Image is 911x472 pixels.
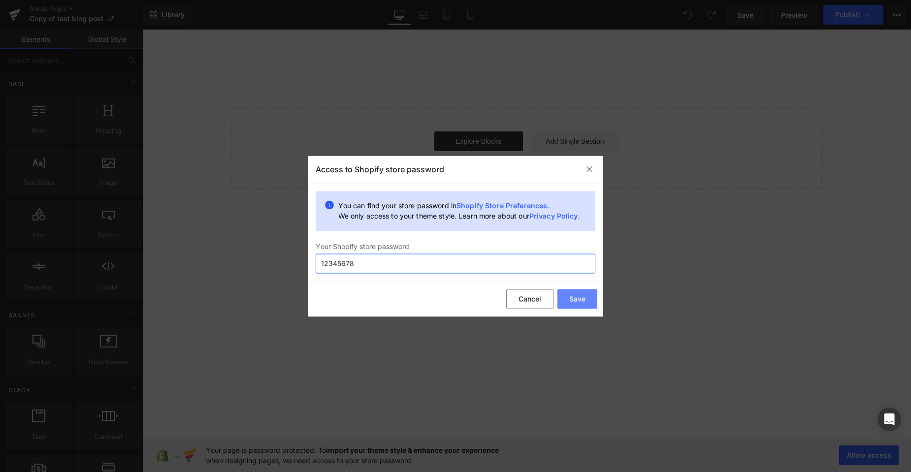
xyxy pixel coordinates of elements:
div: Your Shopify store password [316,241,595,251]
button: Cancel [506,289,553,309]
div: Open Intercom Messenger [878,408,901,431]
img: close-modal.svg [586,165,593,173]
h4: Access to Shopify store password [308,163,444,175]
p: or Drag & Drop elements from left sidebar [105,129,664,136]
a: Add Single Section [389,102,477,122]
img: info-alert.svg [325,191,334,210]
a: Shopify Store Preferences. [456,201,549,209]
a: Privacy Policy. [529,211,580,220]
button: Save [557,289,597,309]
p: We only access to your theme style. Learn more about our [338,211,580,220]
p: You can find your store password in [338,199,580,211]
a: Explore Blocks [292,102,381,122]
input: Enter password [316,253,595,273]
